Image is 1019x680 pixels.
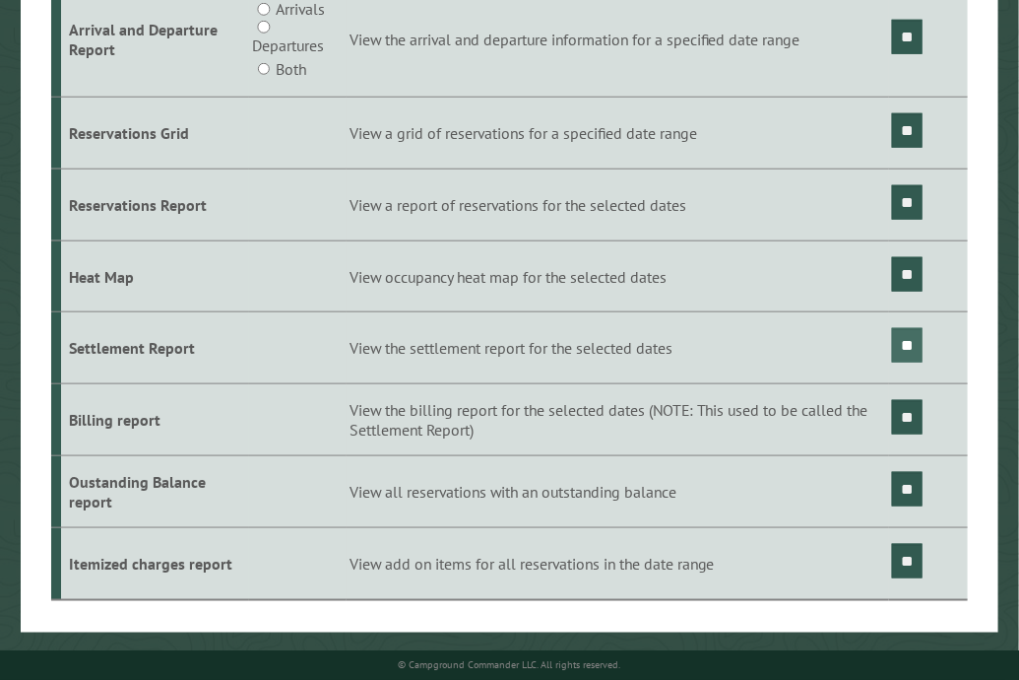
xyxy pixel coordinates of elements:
[61,312,249,384] td: Settlement Report
[399,658,621,671] small: © Campground Commander LLC. All rights reserved.
[252,34,324,57] label: Departures
[61,528,249,600] td: Itemized charges report
[61,240,249,312] td: Heat Map
[347,312,890,384] td: View the settlement report for the selected dates
[347,169,890,240] td: View a report of reservations for the selected dates
[347,98,890,170] td: View a grid of reservations for a specified date range
[61,384,249,456] td: Billing report
[61,456,249,528] td: Oustanding Balance report
[61,169,249,240] td: Reservations Report
[61,98,249,170] td: Reservations Grid
[347,528,890,600] td: View add on items for all reservations in the date range
[347,456,890,528] td: View all reservations with an outstanding balance
[276,57,306,81] label: Both
[347,240,890,312] td: View occupancy heat map for the selected dates
[347,384,890,456] td: View the billing report for the selected dates (NOTE: This used to be called the Settlement Report)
